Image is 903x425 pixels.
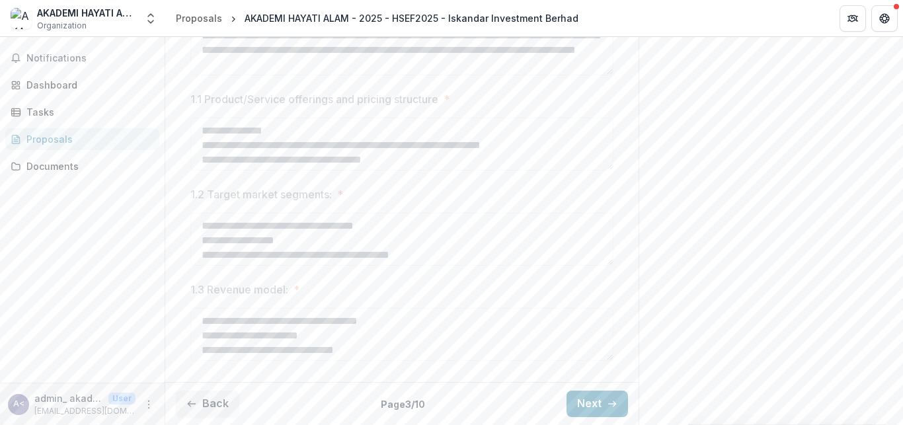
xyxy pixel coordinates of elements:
p: [EMAIL_ADDRESS][DOMAIN_NAME] [34,405,136,417]
p: 1.1 Product/Service offerings and pricing structure [190,91,438,107]
a: Documents [5,155,159,177]
span: Organization [37,20,87,32]
button: Get Help [871,5,898,32]
a: Proposals [5,128,159,150]
p: User [108,393,136,405]
p: admin_ akademihayatialam <[EMAIL_ADDRESS][DOMAIN_NAME]> [34,391,103,405]
div: AKADEMI HAYATI ALAM [37,6,136,20]
p: 1.2 Target market segments: [190,186,332,202]
div: Tasks [26,105,149,119]
a: Proposals [171,9,227,28]
nav: breadcrumb [171,9,584,28]
div: Dashboard [26,78,149,92]
button: Next [567,391,628,417]
button: Back [176,391,239,417]
img: AKADEMI HAYATI ALAM [11,8,32,29]
button: Notifications [5,48,159,69]
p: Page 3 / 10 [381,397,425,411]
div: admin_ akademihayatialam <akademihayatialamadmn@gmail.com> [13,400,24,408]
a: Dashboard [5,74,159,96]
a: Tasks [5,101,159,123]
div: Proposals [26,132,149,146]
button: Open entity switcher [141,5,160,32]
span: Notifications [26,53,154,64]
div: Proposals [176,11,222,25]
div: AKADEMI HAYATI ALAM - 2025 - HSEF2025 - Iskandar Investment Berhad [245,11,578,25]
button: More [141,397,157,412]
p: 1.3 Revenue model: [190,282,288,297]
div: Documents [26,159,149,173]
button: Partners [840,5,866,32]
